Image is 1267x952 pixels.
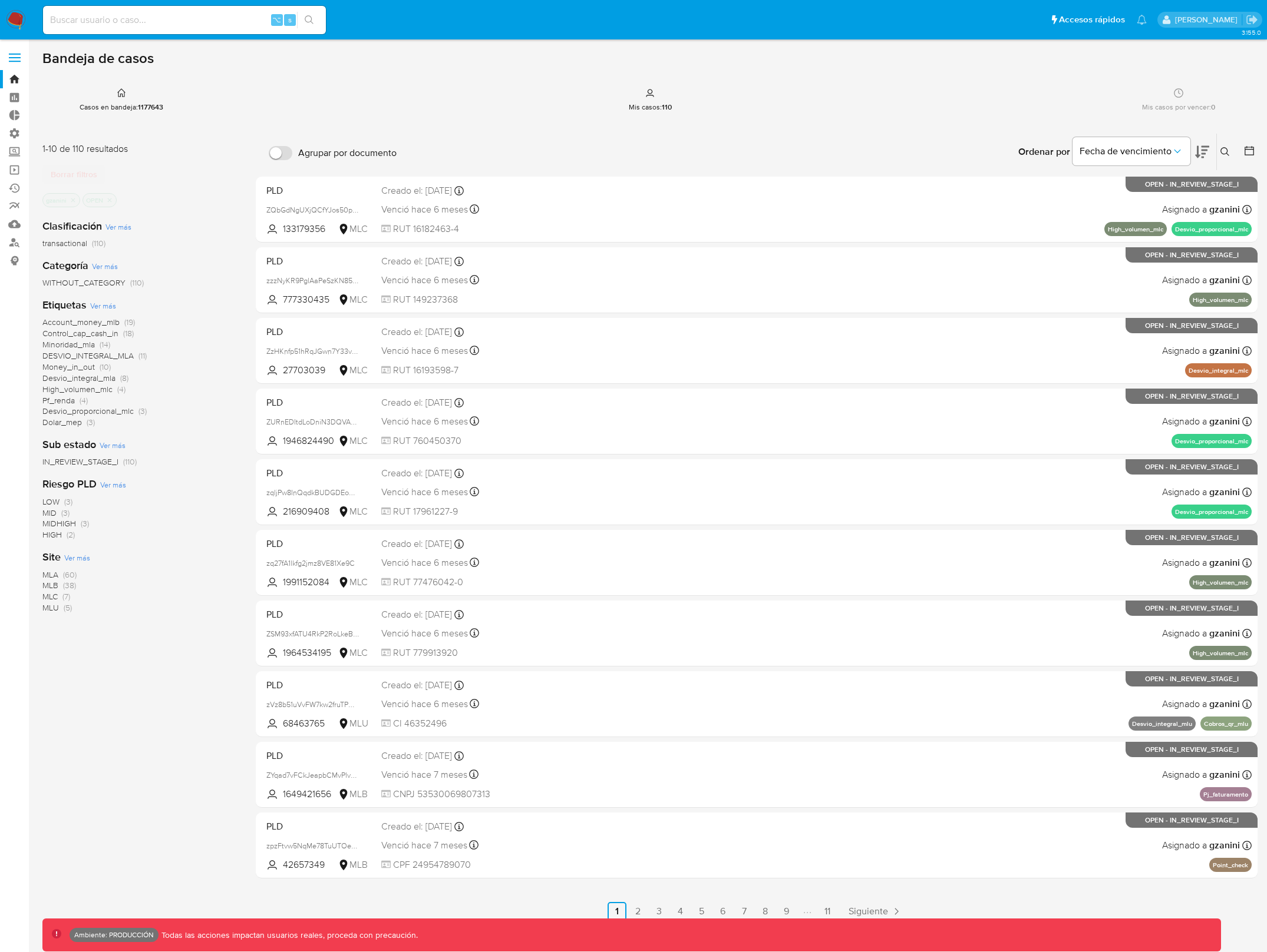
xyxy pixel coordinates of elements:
[1175,14,1242,25] p: gaspar.zanini@mercadolibre.com
[43,12,326,28] input: Buscar usuario o caso...
[1059,14,1125,26] span: Accesos rápidos
[272,14,281,25] span: ⌥
[1137,15,1147,25] a: Notificaciones
[297,12,321,28] button: search-icon
[74,933,154,937] p: Ambiente: PRODUCCIÓN
[1246,14,1258,26] a: Salir
[288,14,292,25] span: s
[159,930,418,941] p: Todas las acciones impactan usuarios reales, proceda con precaución.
